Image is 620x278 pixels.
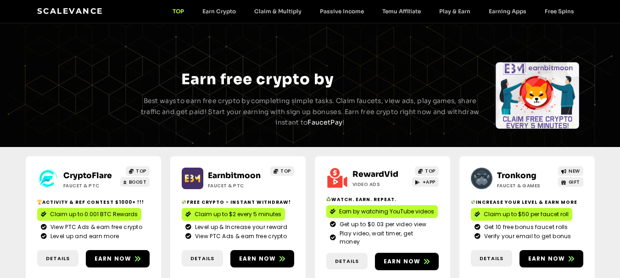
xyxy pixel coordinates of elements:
[270,166,294,176] a: TOP
[245,8,311,15] a: Claim & Multiply
[480,8,536,15] a: Earning Apps
[86,250,150,267] a: Earn now
[519,250,583,267] a: Earn now
[482,223,568,231] span: Get 10 free bonus faucet rolls
[195,210,281,218] span: Claim up to $2 every 5 minutes
[182,200,186,204] img: 💸
[484,210,569,218] span: Claim up to $50 per faucet roll
[384,257,421,266] span: Earn now
[352,181,410,188] h2: Video ads
[95,255,132,263] span: Earn now
[182,250,223,267] a: Details
[480,255,503,262] span: Details
[208,171,261,180] a: Earnbitmoon
[48,232,119,240] span: Level up and earn more
[239,255,276,263] span: Earn now
[126,166,150,176] a: TOP
[280,168,291,174] span: TOP
[63,182,121,189] h2: Faucet & PTC
[40,62,124,129] div: Slides
[193,232,287,240] span: View PTC Ads & earn free crypto
[208,182,265,189] h2: Faucet & PTC
[482,232,571,240] span: Verify your email to get bonus
[120,177,150,187] a: BOOST
[190,255,214,262] span: Details
[425,168,436,174] span: TOP
[230,250,294,267] a: Earn now
[307,118,342,126] a: FaucetPay
[569,168,580,174] span: NEW
[63,171,112,180] a: CryptoFlare
[37,250,78,267] a: Details
[471,200,475,204] img: 💸
[430,8,480,15] a: Play & Earn
[182,208,285,221] a: Claim up to $2 every 5 minutes
[558,166,583,176] a: NEW
[337,229,435,246] span: Play video, wait timer, get money
[415,166,439,176] a: TOP
[339,207,434,216] span: Earn by watching YouTube videos
[471,199,583,206] h2: Increase your level & earn more
[496,62,579,129] div: Slides
[50,210,138,218] span: Claim up to 0.001 BTC Rewards
[46,255,70,262] span: Details
[373,8,430,15] a: Temu Affiliate
[182,199,294,206] h2: Free crypto - Instant withdraw!
[326,253,368,270] a: Details
[337,220,427,229] span: Get up to $0.03 per video view
[471,250,512,267] a: Details
[352,169,398,179] a: RewardVid
[569,179,580,185] span: GIFT
[37,199,150,206] h2: Activity & ref contest $1000+ !!!
[412,177,439,187] a: +APP
[423,179,436,185] span: +APP
[326,197,331,202] img: ♻️
[311,8,373,15] a: Passive Income
[497,182,554,189] h2: Faucet & Games
[536,8,583,15] a: Free Spins
[326,205,438,218] a: Earn by watching YouTube videos
[558,177,583,187] a: GIFT
[497,171,536,180] a: Tronkong
[528,255,565,263] span: Earn now
[335,257,359,265] span: Details
[375,253,439,270] a: Earn now
[181,70,334,88] span: Earn free crypto by
[193,8,245,15] a: Earn Crypto
[37,208,141,221] a: Claim up to 0.001 BTC Rewards
[129,179,147,185] span: BOOST
[48,223,142,231] span: View PTC Ads & earn free crypto
[37,6,103,16] a: Scalevance
[37,200,42,204] img: 🏆
[140,96,481,128] p: Best ways to earn free crypto by completing simple tasks. Claim faucets, view ads, play games, sh...
[136,168,146,174] span: TOP
[471,208,572,221] a: Claim up to $50 per faucet roll
[326,196,439,203] h2: Watch. Earn. Repeat.
[193,223,287,231] span: Level up & Increase your reward
[163,8,583,15] nav: Menu
[163,8,193,15] a: TOP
